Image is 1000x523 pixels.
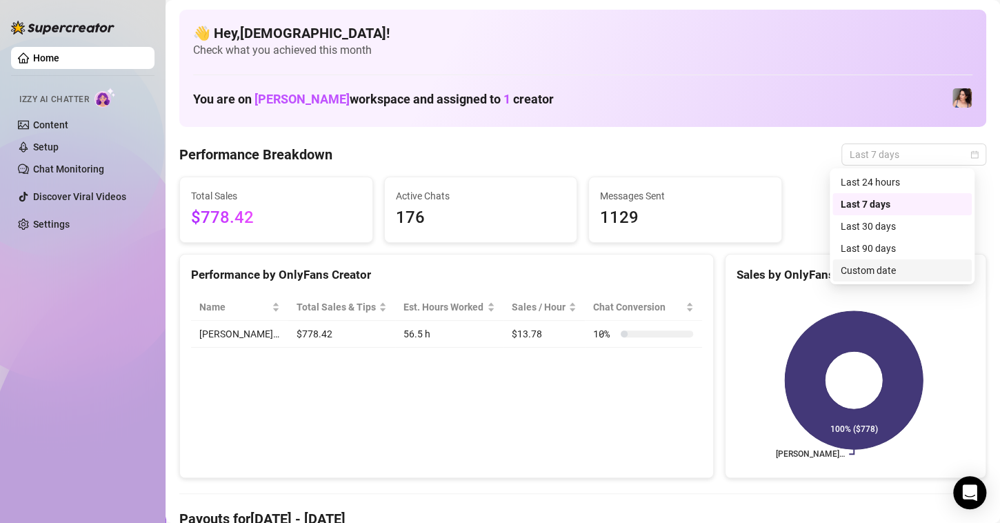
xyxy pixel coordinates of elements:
span: Messages Sent [600,188,770,204]
span: Active Chats [396,188,566,204]
span: 1129 [600,205,770,231]
span: Total Sales & Tips [297,299,377,315]
div: Last 90 days [841,241,963,256]
a: Setup [33,141,59,152]
div: Last 30 days [841,219,963,234]
div: Last 90 days [832,237,972,259]
div: Sales by OnlyFans Creator [737,266,974,284]
span: 1 [503,92,510,106]
span: [PERSON_NAME] [254,92,350,106]
td: 56.5 h [395,321,503,348]
span: Name [199,299,269,315]
th: Name [191,294,288,321]
a: Chat Monitoring [33,164,104,175]
div: Custom date [841,263,963,278]
div: Custom date [832,259,972,282]
a: Home [33,52,59,63]
h4: 👋 Hey, [DEMOGRAPHIC_DATA] ! [193,23,972,43]
td: $778.42 [288,321,396,348]
span: Last 7 days [850,144,978,165]
div: Last 24 hours [841,175,963,190]
img: Lauren [952,88,972,108]
a: Content [33,119,68,130]
div: Open Intercom Messenger [953,476,986,509]
h4: Performance Breakdown [179,145,332,164]
div: Last 30 days [832,215,972,237]
span: Izzy AI Chatter [19,93,89,106]
th: Sales / Hour [503,294,585,321]
div: Last 7 days [832,193,972,215]
img: logo-BBDzfeDw.svg [11,21,114,34]
div: Performance by OnlyFans Creator [191,266,702,284]
td: [PERSON_NAME]… [191,321,288,348]
span: calendar [970,150,979,159]
span: Check what you achieved this month [193,43,972,58]
a: Discover Viral Videos [33,191,126,202]
span: Total Sales [191,188,361,204]
td: $13.78 [503,321,585,348]
span: $778.42 [191,205,361,231]
th: Total Sales & Tips [288,294,396,321]
img: AI Chatter [94,88,116,108]
div: Last 7 days [841,197,963,212]
span: Sales / Hour [512,299,566,315]
span: Chat Conversion [593,299,683,315]
div: Est. Hours Worked [403,299,484,315]
h1: You are on workspace and assigned to creator [193,92,554,107]
span: 176 [396,205,566,231]
text: [PERSON_NAME]… [776,449,845,459]
th: Chat Conversion [585,294,702,321]
div: Last 24 hours [832,171,972,193]
span: 10 % [593,326,615,342]
a: Settings [33,219,70,230]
